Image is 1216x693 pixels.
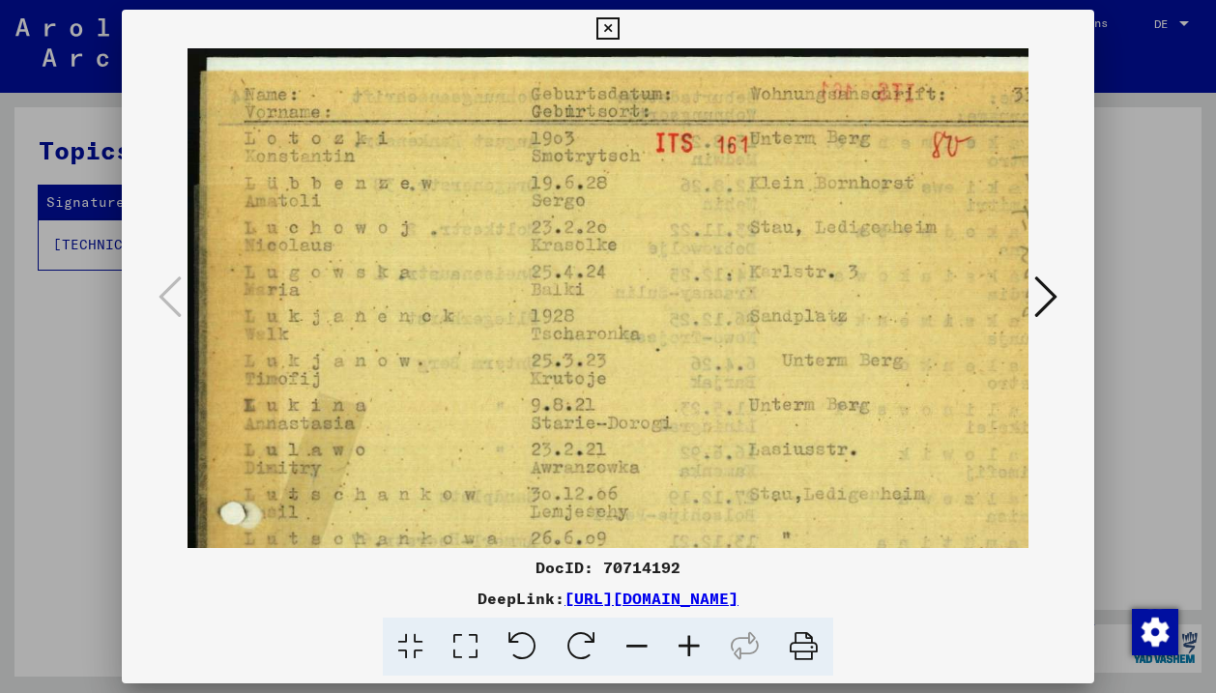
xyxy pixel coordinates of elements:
img: Zustimmung ändern [1132,609,1178,655]
div: DocID: 70714192 [122,556,1094,579]
div: DeepLink: [122,587,1094,610]
a: [URL][DOMAIN_NAME] [565,589,738,608]
div: Zustimmung ändern [1131,608,1177,654]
